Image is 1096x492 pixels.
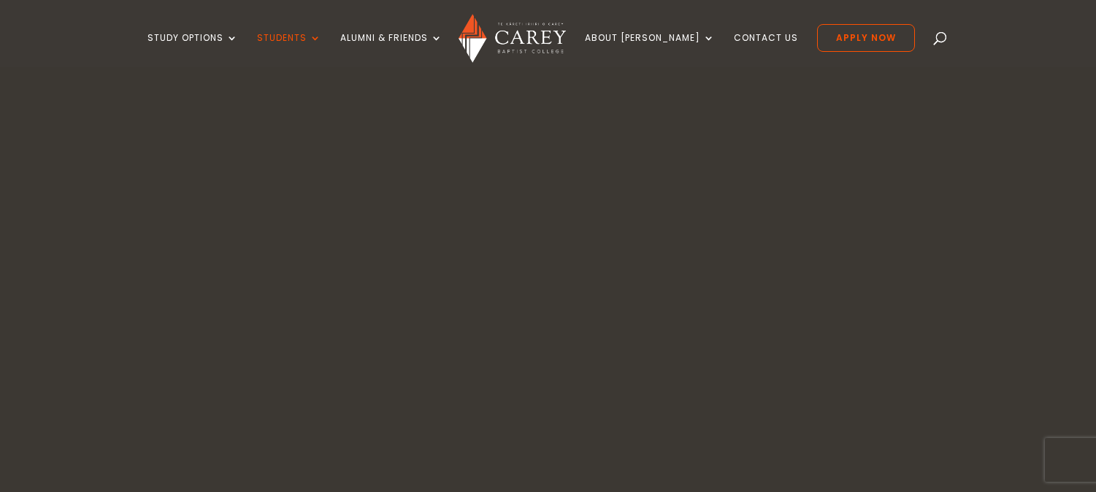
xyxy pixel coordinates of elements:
a: Contact Us [734,33,798,67]
a: About [PERSON_NAME] [585,33,715,67]
img: Carey Baptist College [459,14,567,64]
a: Students [257,33,321,67]
a: Alumni & Friends [340,33,442,67]
a: Apply Now [817,24,915,52]
a: Study Options [147,33,238,67]
h1: [PERSON_NAME][GEOGRAPHIC_DATA] [275,255,822,468]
